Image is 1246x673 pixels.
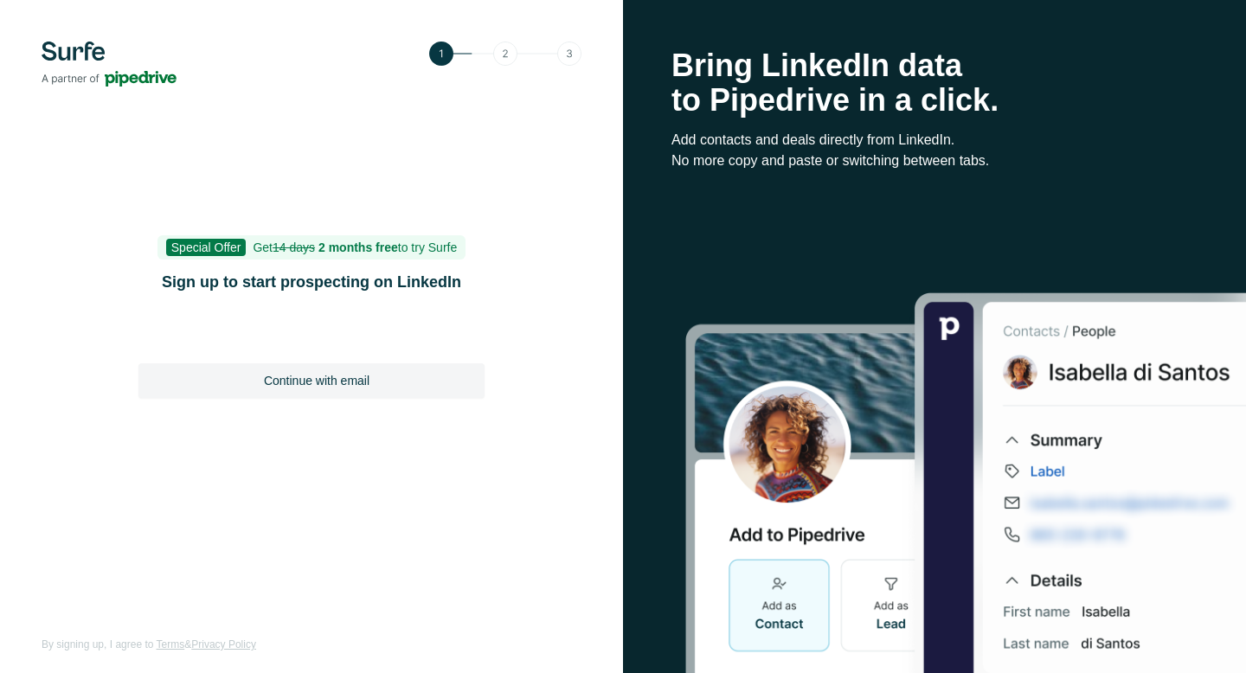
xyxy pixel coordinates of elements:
span: Get to try Surfe [253,240,457,254]
span: Continue with email [264,372,369,389]
img: Surfe's logo [42,42,177,87]
p: Add contacts and deals directly from LinkedIn. [671,130,1198,151]
img: Surfe Stock Photo - Selling good vibes [685,292,1246,673]
img: Step 1 [429,42,581,66]
h1: Sign up to start prospecting on LinkedIn [138,270,485,294]
b: 2 months free [318,240,398,254]
span: & [184,638,191,651]
p: No more copy and paste or switching between tabs. [671,151,1198,171]
a: Terms [157,638,185,651]
iframe: Кнопка "Войти с аккаунтом Google" [130,317,493,355]
s: 14 days [273,240,315,254]
h1: Bring LinkedIn data to Pipedrive in a click. [671,48,1198,118]
span: Special Offer [166,239,247,256]
a: Privacy Policy [191,638,256,651]
span: By signing up, I agree to [42,638,153,651]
